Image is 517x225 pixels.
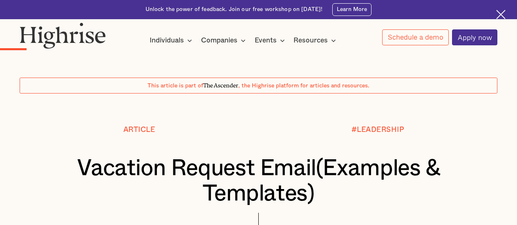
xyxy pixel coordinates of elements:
a: Schedule a demo [382,29,449,45]
div: Events [255,36,277,45]
div: Unlock the power of feedback. Join our free workshop on [DATE]! [145,6,323,13]
a: Learn More [332,3,372,16]
div: Article [123,126,155,134]
div: Companies [201,36,248,45]
span: This article is part of [148,83,203,89]
div: Individuals [150,36,195,45]
span: The Ascender [203,81,238,88]
div: Companies [201,36,237,45]
div: Events [255,36,287,45]
h1: Vacation Request Email(Examples & Templates) [40,156,477,207]
img: Highrise logo [20,22,106,49]
a: Apply now [452,29,497,45]
span: , the Highrise platform for articles and resources. [238,83,369,89]
div: Individuals [150,36,184,45]
div: Resources [293,36,328,45]
img: Cross icon [496,10,506,19]
div: Resources [293,36,338,45]
div: #LEADERSHIP [351,126,405,134]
